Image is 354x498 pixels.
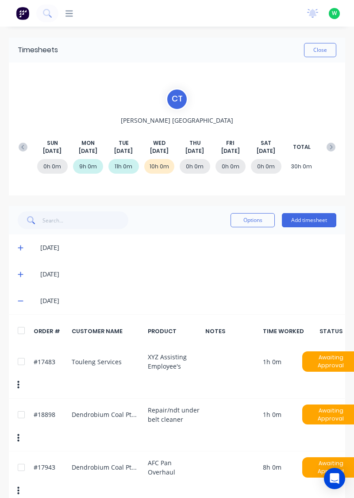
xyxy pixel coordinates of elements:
[43,147,62,155] span: [DATE]
[221,147,240,155] span: [DATE]
[40,269,336,279] div: [DATE]
[34,327,67,335] div: ORDER #
[261,139,271,147] span: SAT
[304,43,336,57] button: Close
[263,327,320,335] div: TIME WORKED
[79,147,97,155] span: [DATE]
[189,139,200,147] span: THU
[144,159,175,174] div: 10h 0m
[332,9,337,17] span: W
[153,139,165,147] span: WED
[324,468,345,489] div: Open Intercom Messenger
[148,327,200,335] div: PRODUCT
[81,139,95,147] span: MON
[108,159,139,174] div: 11h 0m
[150,147,169,155] span: [DATE]
[231,213,275,227] button: Options
[226,139,235,147] span: FRI
[40,296,336,306] div: [DATE]
[37,159,68,174] div: 0h 0m
[325,327,336,335] div: STATUS
[185,147,204,155] span: [DATE]
[166,88,188,110] div: C T
[282,213,336,227] button: Add timesheet
[215,159,246,174] div: 0h 0m
[42,211,129,229] input: Search...
[287,159,317,174] div: 30h 0m
[47,139,58,147] span: SUN
[257,147,275,155] span: [DATE]
[73,159,104,174] div: 9h 0m
[293,143,311,151] span: TOTAL
[119,139,129,147] span: TUE
[72,327,142,335] div: CUSTOMER NAME
[205,327,258,335] div: NOTES
[114,147,133,155] span: [DATE]
[180,159,210,174] div: 0h 0m
[121,116,233,125] span: [PERSON_NAME] [GEOGRAPHIC_DATA]
[16,7,29,20] img: Factory
[40,243,336,253] div: [DATE]
[18,45,58,55] div: Timesheets
[251,159,281,174] div: 0h 0m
